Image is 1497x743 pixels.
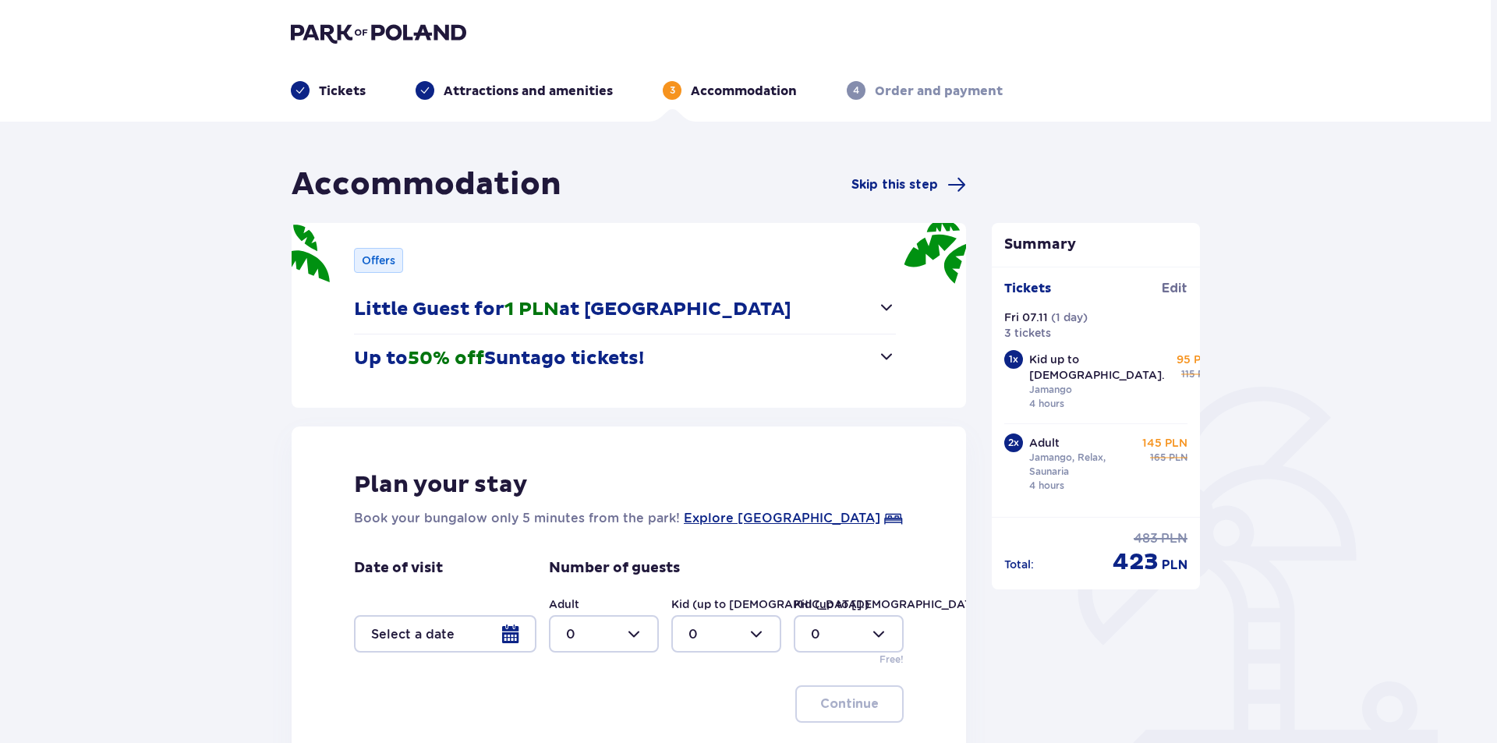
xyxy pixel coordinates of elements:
[1134,530,1158,547] span: 483
[851,175,966,194] a: Skip this step
[292,165,561,204] h1: Accommodation
[1004,350,1023,369] div: 1 x
[1029,397,1064,411] p: 4 hours
[354,559,443,578] p: Date of visit
[1181,367,1194,381] span: 115
[1169,451,1187,465] span: PLN
[1162,557,1187,574] span: PLN
[847,81,1003,100] div: 4Order and payment
[416,81,613,100] div: Attractions and amenities
[1029,352,1165,383] p: Kid up to [DEMOGRAPHIC_DATA].
[851,176,938,193] span: Skip this step
[663,81,797,100] div: 3Accommodation
[354,509,680,528] p: Book your bungalow only 5 minutes from the park!
[408,347,484,370] span: 50% off
[1004,557,1034,572] p: Total :
[319,83,366,100] p: Tickets
[1029,383,1072,397] p: Jamango
[853,83,859,97] p: 4
[549,596,579,612] label: Adult
[444,83,613,100] p: Attractions and amenities
[1029,451,1137,479] p: Jamango, Relax, Saunaria
[1029,435,1060,451] p: Adult
[362,253,395,268] p: Offers
[820,695,879,713] p: Continue
[354,298,791,321] p: Little Guest for at [GEOGRAPHIC_DATA]
[671,596,869,612] label: Kid (up to [DEMOGRAPHIC_DATA].)
[354,334,896,383] button: Up to50% offSuntago tickets!
[1004,310,1048,325] p: Fri 07.11
[1198,367,1216,381] span: PLN
[1150,451,1166,465] span: 165
[354,285,896,334] button: Little Guest for1 PLNat [GEOGRAPHIC_DATA]
[670,83,675,97] p: 3
[1161,530,1187,547] span: PLN
[875,83,1003,100] p: Order and payment
[1004,280,1051,297] p: Tickets
[691,83,797,100] p: Accommodation
[795,685,904,723] button: Continue
[291,22,466,44] img: Park of Poland logo
[1029,479,1064,493] p: 4 hours
[354,347,644,370] p: Up to Suntago tickets!
[354,470,528,500] p: Plan your stay
[1162,280,1187,297] span: Edit
[1142,435,1187,451] p: 145 PLN
[879,653,904,667] p: Free!
[992,235,1201,254] p: Summary
[1004,433,1023,452] div: 2 x
[1113,547,1159,577] span: 423
[1051,310,1088,325] p: ( 1 day )
[1177,352,1216,367] p: 95 PLN
[684,509,880,528] a: Explore [GEOGRAPHIC_DATA]
[549,559,680,578] p: Number of guests
[1004,325,1051,341] p: 3 tickets
[291,81,366,100] div: Tickets
[504,298,559,321] span: 1 PLN
[794,596,992,612] label: Kid (up to [DEMOGRAPHIC_DATA].)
